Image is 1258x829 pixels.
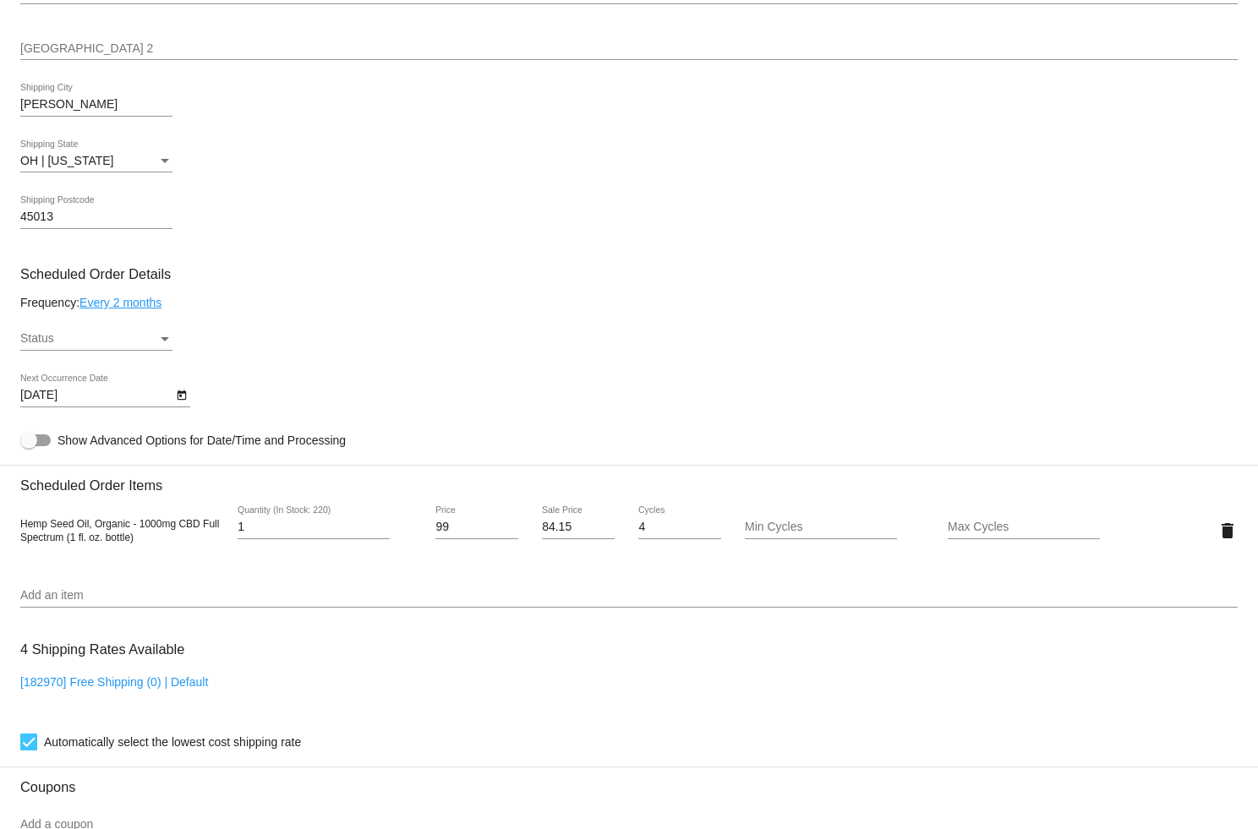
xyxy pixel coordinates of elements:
[20,42,1238,56] input: Shipping Street 2
[20,154,113,167] span: OH | [US_STATE]
[20,296,1238,309] div: Frequency:
[1217,521,1238,541] mat-icon: delete
[57,432,346,449] span: Show Advanced Options for Date/Time and Processing
[638,521,720,534] input: Cycles
[435,521,517,534] input: Price
[542,521,615,534] input: Sale Price
[79,296,161,309] a: Every 2 months
[20,631,184,668] h3: 4 Shipping Rates Available
[20,210,172,224] input: Shipping Postcode
[20,331,54,345] span: Status
[20,766,1238,795] h3: Coupons
[44,732,301,752] span: Automatically select the lowest cost shipping rate
[20,465,1238,494] h3: Scheduled Order Items
[745,521,897,534] input: Min Cycles
[172,385,190,403] button: Open calendar
[20,98,172,112] input: Shipping City
[20,266,1238,282] h3: Scheduled Order Details
[238,521,390,534] input: Quantity (In Stock: 220)
[20,518,219,543] span: Hemp Seed Oil, Organic - 1000mg CBD Full Spectrum (1 fl. oz. bottle)
[20,675,208,689] a: [182970] Free Shipping (0) | Default
[20,389,172,402] input: Next Occurrence Date
[20,332,172,346] mat-select: Status
[20,589,1238,603] input: Add an item
[20,155,172,168] mat-select: Shipping State
[948,521,1100,534] input: Max Cycles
